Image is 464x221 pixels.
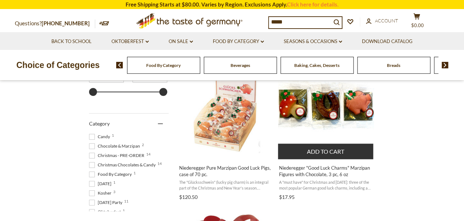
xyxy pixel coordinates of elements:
[278,57,374,153] img: Niederegger "Good Luck Charms" Marzipan Figures with Chocolate, 3 pc, 6 oz
[284,38,342,46] a: Seasons & Occasions
[278,144,373,159] button: Add to cart
[89,171,134,178] span: Food By Category
[294,63,339,68] a: Baking, Cakes, Desserts
[179,179,273,191] span: The "Glücksschwein" (lucky pig charm) is an integral part of the Christmas and New Year's season....
[146,152,151,156] span: 14
[89,152,147,159] span: Christmas - PRE-ORDER
[15,19,95,28] p: Questions?
[89,120,110,127] span: Category
[146,63,181,68] a: Food By Category
[112,133,114,137] span: 1
[179,165,273,178] span: Niederegger Pure Marzipan Good Luck Pigs, case of 70 pc.
[287,1,338,8] a: Click here for details.
[178,51,274,203] a: Niederegger Pure Marzipan Good Luck Pigs, case of 70 pc.
[442,62,448,68] img: next arrow
[179,194,198,200] span: $120.50
[89,180,114,187] span: [DATE]
[387,63,400,68] a: Breads
[89,133,112,140] span: Candy
[89,199,125,206] span: [DATE] Party
[89,143,142,149] span: Chocolate & Marzipan
[366,17,398,25] a: Account
[51,38,92,46] a: Back to School
[213,38,264,46] a: Food By Category
[362,38,413,46] a: Download Catalog
[42,20,90,26] a: [PHONE_NUMBER]
[157,162,162,165] span: 14
[406,13,427,31] button: $0.00
[169,38,193,46] a: On Sale
[134,171,136,175] span: 1
[113,180,115,184] span: 1
[124,199,128,203] span: 11
[89,209,123,215] span: Oktoberfest
[111,38,149,46] a: Oktoberfest
[116,62,123,68] img: previous arrow
[123,209,125,212] span: 1
[278,51,374,203] a: Niederegger
[375,18,398,24] span: Account
[411,22,424,28] span: $0.00
[142,143,144,146] span: 2
[279,194,295,200] span: $17.95
[231,63,250,68] a: Beverages
[89,162,158,168] span: Christmas Chocolates & Candy
[113,190,115,194] span: 3
[279,165,373,178] span: Niederegger "Good Luck Charms" Marzipan Figures with Chocolate, 3 pc, 6 oz
[89,190,114,196] span: Kosher
[279,179,373,191] span: A "must have" for Christmas and [DATE]: three of the most popular German good luck charms, includ...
